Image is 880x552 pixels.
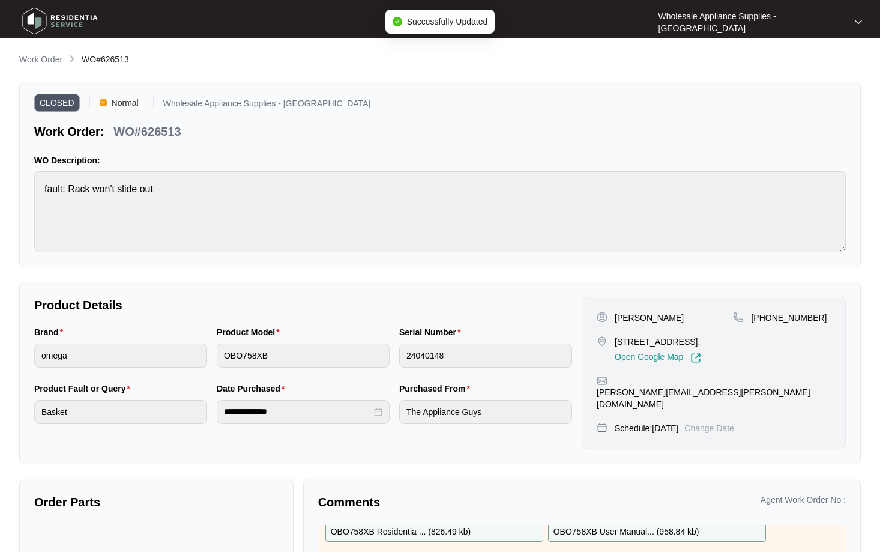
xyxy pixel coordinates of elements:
[19,53,62,65] p: Work Order
[615,353,701,363] a: Open Google Map
[399,383,475,395] label: Purchased From
[34,123,104,140] p: Work Order:
[217,326,285,338] label: Product Model
[597,422,607,433] img: map-pin
[34,344,207,368] input: Brand
[34,171,846,252] textarea: fault: Rack won't slide out
[855,19,862,25] img: dropdown arrow
[393,17,402,26] span: check-circle
[751,312,827,324] p: [PHONE_NUMBER]
[690,353,701,363] img: Link-External
[67,54,77,64] img: chevron-right
[163,99,371,112] p: Wholesale Appliance Supplies - [GEOGRAPHIC_DATA]
[615,312,684,324] p: [PERSON_NAME]
[597,336,607,347] img: map-pin
[597,375,607,386] img: map-pin
[331,526,471,539] p: OBO758XB Residentia ... ( 826.49 kb )
[34,154,846,166] p: WO Description:
[34,383,135,395] label: Product Fault or Query
[113,123,181,140] p: WO#626513
[34,400,207,424] input: Product Fault or Query
[399,400,572,424] input: Purchased From
[684,422,734,434] p: Change Date
[34,326,68,338] label: Brand
[34,297,572,314] p: Product Details
[615,422,678,434] p: Schedule: [DATE]
[318,494,574,511] p: Comments
[224,405,372,418] input: Date Purchased
[733,312,744,323] img: map-pin
[399,344,572,368] input: Serial Number
[82,55,129,64] span: WO#626513
[399,326,465,338] label: Serial Number
[100,99,107,106] img: Vercel Logo
[407,17,488,26] span: Successfully Updated
[18,3,102,39] img: residentia service logo
[615,336,701,348] p: [STREET_ADDRESS],
[553,526,699,539] p: OBO758XB User Manual... ( 958.84 kb )
[34,494,279,511] p: Order Parts
[217,344,390,368] input: Product Model
[107,94,143,112] span: Normal
[761,494,846,506] p: Agent Work Order No :
[17,53,65,67] a: Work Order
[597,386,831,410] p: [PERSON_NAME][EMAIL_ADDRESS][PERSON_NAME][DOMAIN_NAME]
[217,383,289,395] label: Date Purchased
[597,312,607,323] img: user-pin
[658,10,845,34] p: Wholesale Appliance Supplies - [GEOGRAPHIC_DATA]
[34,94,80,112] span: CLOSED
